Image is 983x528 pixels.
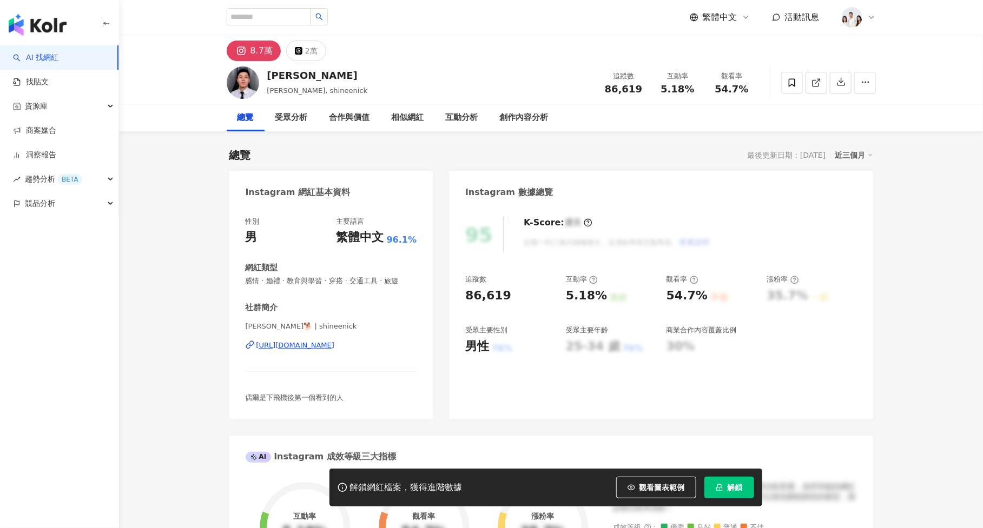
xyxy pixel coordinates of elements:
[639,483,685,492] span: 觀看圖表範例
[616,477,696,498] button: 觀看圖表範例
[767,275,799,284] div: 漲粉率
[13,52,58,63] a: searchAI 找網紅
[57,174,82,185] div: BETA
[465,338,489,355] div: 男性
[337,229,384,246] div: 繁體中文
[25,167,82,191] span: 趨勢分析
[246,186,351,198] div: Instagram 網紅基本資料
[667,275,698,284] div: 觀看率
[246,340,417,350] a: [URL][DOMAIN_NAME]
[785,12,820,22] span: 活動訊息
[13,125,56,136] a: 商案媒合
[25,94,48,118] span: 資源庫
[661,84,694,95] span: 5.18%
[728,483,743,492] span: 解鎖
[13,150,56,161] a: 洞察報告
[246,276,417,286] span: 感情 · 婚禮 · 教育與學習 · 穿搭 · 交通工具 · 旅遊
[286,41,326,61] button: 2萬
[524,217,592,229] div: K-Score :
[267,69,368,82] div: [PERSON_NAME]
[703,11,737,23] span: 繁體中文
[566,325,608,335] div: 受眾主要年齡
[566,288,607,304] div: 5.18%
[246,451,396,463] div: Instagram 成效等級三大指標
[337,217,365,226] div: 主要語言
[835,148,873,162] div: 近三個月
[275,111,308,124] div: 受眾分析
[657,71,698,82] div: 互動率
[246,452,272,463] div: AI
[500,111,549,124] div: 創作內容分析
[704,477,754,498] button: 解鎖
[465,288,511,304] div: 86,619
[603,71,644,82] div: 追蹤數
[9,14,67,36] img: logo
[293,512,316,520] div: 互動率
[667,288,708,304] div: 54.7%
[246,302,278,313] div: 社群簡介
[329,111,370,124] div: 合作與價值
[531,512,554,520] div: 漲粉率
[227,41,281,61] button: 8.7萬
[716,484,723,491] span: lock
[465,186,553,198] div: Instagram 數據總覽
[256,340,335,350] div: [URL][DOMAIN_NAME]
[315,13,323,21] span: search
[246,217,260,226] div: 性別
[305,43,318,58] div: 2萬
[465,275,486,284] div: 追蹤數
[246,393,344,402] span: 偶爾是下飛機後第一個看到的人
[392,111,424,124] div: 相似網紅
[715,84,748,95] span: 54.7%
[387,234,417,246] span: 96.1%
[246,229,258,246] div: 男
[267,86,368,95] span: [PERSON_NAME], shineenick
[13,176,21,183] span: rise
[412,512,435,520] div: 觀看率
[711,71,753,82] div: 觀看率
[13,77,49,88] a: 找貼文
[237,111,254,124] div: 總覽
[747,151,826,159] div: 最後更新日期：[DATE]
[25,191,55,216] span: 競品分析
[842,7,862,28] img: 20231221_NR_1399_Small.jpg
[350,482,463,493] div: 解鎖網紅檔案，獲得進階數據
[246,322,417,331] span: [PERSON_NAME]🐕 | shineenick
[566,275,598,284] div: 互動率
[446,111,478,124] div: 互動分析
[465,325,507,335] div: 受眾主要性別
[667,325,737,335] div: 商業合作內容覆蓋比例
[246,262,278,273] div: 網紅類型
[229,148,251,163] div: 總覽
[227,66,259,99] img: KOL Avatar
[250,43,273,58] div: 8.7萬
[605,83,642,95] span: 86,619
